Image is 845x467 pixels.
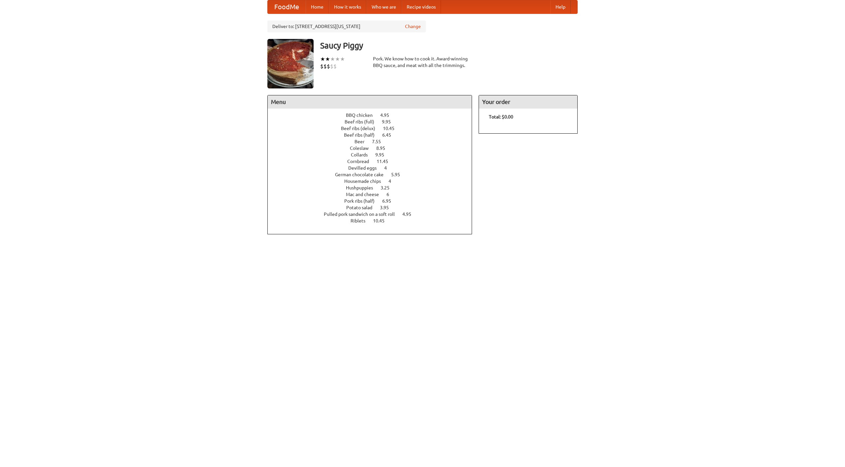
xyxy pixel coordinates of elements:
a: How it works [329,0,366,14]
a: Beef ribs (delux) 10.45 [341,126,407,131]
a: Pulled pork sandwich on a soft roll 4.95 [324,212,423,217]
a: Devilled eggs 4 [348,165,399,171]
span: Cornbread [347,159,376,164]
a: Potato salad 3.95 [346,205,401,210]
a: Help [550,0,571,14]
span: Pork ribs (half) [344,198,381,204]
span: 3.25 [381,185,396,190]
a: Cornbread 11.45 [347,159,400,164]
a: Home [306,0,329,14]
span: Riblets [351,218,372,223]
a: Change [405,23,421,30]
a: Beer 7.55 [355,139,393,144]
li: $ [323,63,327,70]
span: Beef ribs (half) [344,132,381,138]
span: 10.45 [373,218,391,223]
span: 11.45 [377,159,395,164]
li: $ [330,63,333,70]
a: FoodMe [268,0,306,14]
span: 9.95 [375,152,391,157]
div: Deliver to: [STREET_ADDRESS][US_STATE] [267,20,426,32]
a: Who we are [366,0,401,14]
span: German chocolate cake [335,172,390,177]
span: Housemade chips [344,179,388,184]
span: BBQ chicken [346,113,379,118]
li: ★ [320,55,325,63]
span: 5.95 [391,172,407,177]
a: Mac and cheese 6 [346,192,401,197]
span: Devilled eggs [348,165,383,171]
a: German chocolate cake 5.95 [335,172,412,177]
a: Beef ribs (full) 9.95 [345,119,403,124]
a: Coleslaw 8.95 [350,146,397,151]
b: Total: $0.00 [489,114,513,119]
li: ★ [330,55,335,63]
span: Coleslaw [350,146,375,151]
li: ★ [335,55,340,63]
span: 4.95 [380,113,396,118]
h4: Your order [479,95,577,109]
span: Beef ribs (delux) [341,126,382,131]
span: 6.45 [382,132,398,138]
a: Beef ribs (half) 6.45 [344,132,403,138]
a: Recipe videos [401,0,441,14]
a: Riblets 10.45 [351,218,397,223]
h3: Saucy Piggy [320,39,578,52]
span: 6 [387,192,396,197]
span: 8.95 [376,146,392,151]
a: BBQ chicken 4.95 [346,113,401,118]
span: Collards [351,152,374,157]
li: ★ [340,55,345,63]
div: Pork. We know how to cook it. Award-winning BBQ sauce, and meat with all the trimmings. [373,55,472,69]
li: $ [333,63,337,70]
span: 3.95 [380,205,395,210]
li: $ [320,63,323,70]
span: Mac and cheese [346,192,386,197]
span: 7.55 [372,139,388,144]
li: ★ [325,55,330,63]
a: Housemade chips 4 [344,179,403,184]
span: Hushpuppies [346,185,380,190]
span: Beef ribs (full) [345,119,381,124]
span: 6.95 [382,198,398,204]
h4: Menu [268,95,472,109]
img: angular.jpg [267,39,314,88]
a: Collards 9.95 [351,152,396,157]
span: Beer [355,139,371,144]
span: Pulled pork sandwich on a soft roll [324,212,401,217]
span: 9.95 [382,119,397,124]
li: $ [327,63,330,70]
span: Potato salad [346,205,379,210]
a: Hushpuppies 3.25 [346,185,402,190]
span: 10.45 [383,126,401,131]
span: 4 [389,179,398,184]
span: 4.95 [402,212,418,217]
a: Pork ribs (half) 6.95 [344,198,403,204]
span: 4 [384,165,393,171]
